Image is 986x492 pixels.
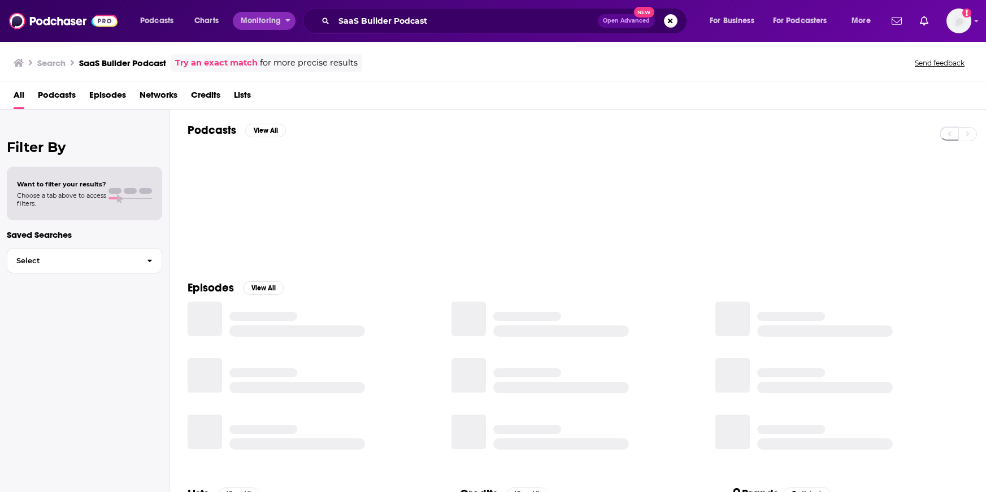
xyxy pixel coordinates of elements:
span: Podcasts [140,13,173,29]
span: More [852,13,871,29]
a: Credits [191,86,220,109]
a: Podcasts [38,86,76,109]
a: Networks [140,86,177,109]
span: For Business [710,13,754,29]
button: open menu [766,12,844,30]
a: All [14,86,24,109]
span: New [634,7,654,18]
span: for more precise results [260,56,358,69]
span: Want to filter your results? [17,180,106,188]
span: Monitoring [241,13,281,29]
a: Show notifications dropdown [887,11,906,31]
span: Open Advanced [603,18,650,24]
button: open menu [702,12,768,30]
div: Search podcasts, credits, & more... [314,8,698,34]
a: Try an exact match [175,56,258,69]
span: Charts [194,13,219,29]
span: Choose a tab above to access filters. [17,191,106,207]
h2: Filter By [7,139,162,155]
p: Saved Searches [7,229,162,240]
button: View All [245,124,286,137]
button: Select [7,248,162,273]
input: Search podcasts, credits, & more... [334,12,598,30]
h3: SaaS Builder Podcast [79,58,166,68]
h2: Podcasts [188,123,236,137]
button: Open AdvancedNew [598,14,655,28]
a: Episodes [89,86,126,109]
a: Show notifications dropdown [915,11,933,31]
a: Lists [234,86,251,109]
a: Charts [187,12,225,30]
button: Send feedback [911,58,968,68]
button: open menu [132,12,188,30]
button: View All [243,281,284,295]
button: Show profile menu [946,8,971,33]
a: EpisodesView All [188,281,284,295]
button: open menu [844,12,885,30]
a: PodcastsView All [188,123,286,137]
svg: Add a profile image [962,8,971,18]
span: Select [7,257,138,264]
span: For Podcasters [773,13,827,29]
span: Logged in as patiencebaldacci [946,8,971,33]
h2: Episodes [188,281,234,295]
img: Podchaser - Follow, Share and Rate Podcasts [9,10,118,32]
h3: Search [37,58,66,68]
button: open menu [233,12,296,30]
img: User Profile [946,8,971,33]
